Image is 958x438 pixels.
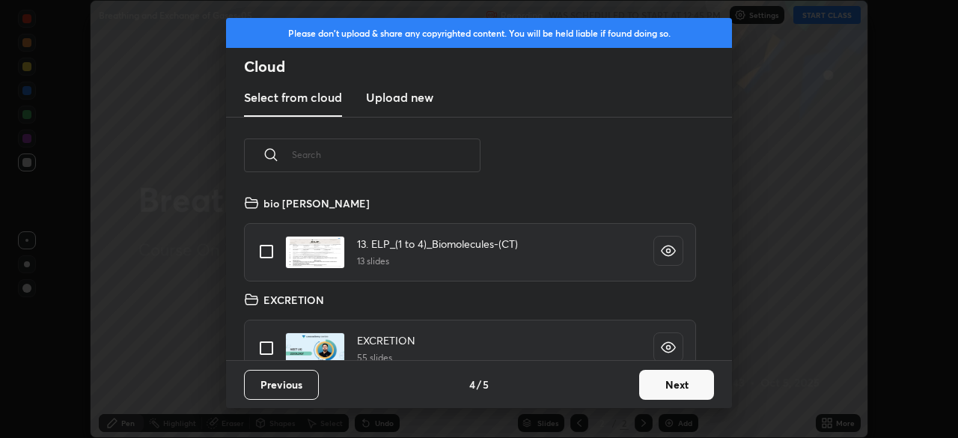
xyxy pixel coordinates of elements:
h4: / [477,377,481,392]
h2: Cloud [244,57,732,76]
h4: EXCRETION [263,292,324,308]
h5: 55 slides [357,351,415,365]
h4: 13. ELP_(1 to 4)_Biomolecules-(CT) [357,236,518,252]
h4: bio [PERSON_NAME] [263,195,370,211]
h4: 5 [483,377,489,392]
img: 1720787032YO2MZI.pdf [285,236,345,269]
div: Please don't upload & share any copyrighted content. You will be held liable if found doing so. [226,18,732,48]
input: Search [292,123,480,186]
h3: Upload new [366,88,433,106]
h4: EXCRETION [357,332,415,348]
h4: 4 [469,377,475,392]
h3: Select from cloud [244,88,342,106]
div: grid [226,189,714,360]
h5: 13 slides [357,255,518,268]
img: 172630963024PFWA.pdf [285,332,345,365]
button: Next [639,370,714,400]
button: Previous [244,370,319,400]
